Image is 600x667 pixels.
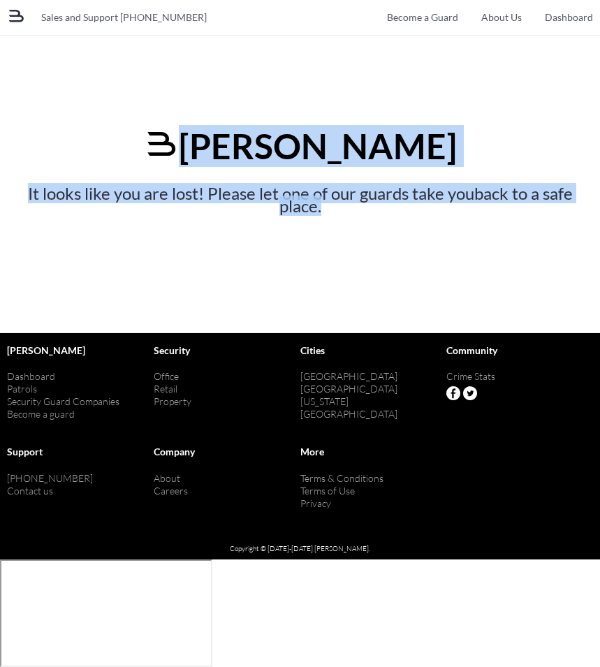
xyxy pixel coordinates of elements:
[154,340,300,356] h5: Security
[7,370,55,382] a: Dashboard
[300,485,355,497] a: Terms of Use
[300,408,397,420] a: [GEOGRAPHIC_DATA]
[154,383,177,395] a: Retail
[387,12,458,24] a: Become a Guard
[300,370,397,382] a: [GEOGRAPHIC_DATA]
[41,11,207,23] a: Sales and Support [PHONE_NUMBER]
[7,472,93,484] a: [PHONE_NUMBER]
[481,12,522,24] a: About Us
[300,383,397,395] a: [GEOGRAPHIC_DATA]
[7,344,85,356] a: [PERSON_NAME]
[154,485,188,497] a: Careers
[300,395,349,407] a: [US_STATE]
[300,340,447,356] h5: Cities
[154,472,180,484] a: About
[7,538,593,560] div: Copyright © [DATE]-[DATE] [PERSON_NAME].
[21,126,579,167] h1: [PERSON_NAME]
[154,395,191,407] a: Property
[21,187,579,212] p: It looks like you are lost! Please let one of our guards take you
[446,340,593,356] h5: Community
[300,472,383,484] a: Terms & Conditions
[7,383,37,395] a: Patrols
[7,408,75,420] a: Become a guard
[300,441,447,457] h5: More
[7,485,53,497] a: Contact us
[545,12,593,24] a: Dashboard
[154,370,179,382] a: Office
[154,441,300,457] h5: Company
[7,441,154,457] h5: Support
[446,370,495,382] a: Crime Stats
[7,395,119,407] a: Security Guard Companies
[300,497,331,509] a: Privacy
[279,183,573,216] a: back to a safe place.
